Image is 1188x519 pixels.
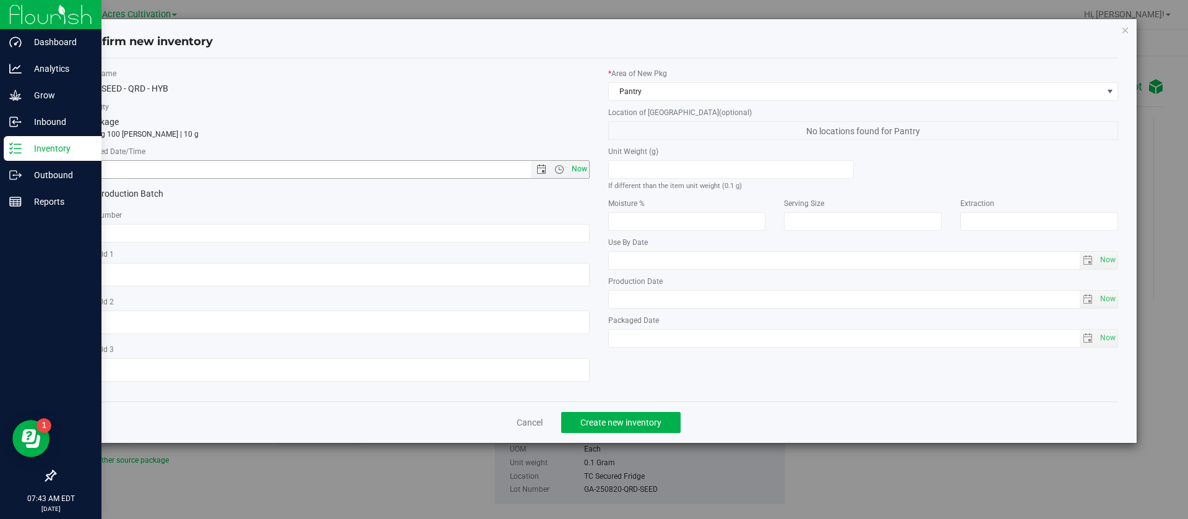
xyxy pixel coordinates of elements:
[609,83,1103,100] span: Pantry
[79,187,325,200] label: Production Batch
[960,198,1118,209] label: Extraction
[79,34,213,50] h4: Confirm new inventory
[22,168,96,182] p: Outbound
[22,35,96,49] p: Dashboard
[6,504,96,513] p: [DATE]
[608,237,1119,248] label: Use By Date
[517,416,543,429] a: Cancel
[608,68,1119,79] label: Area of New Pkg
[580,418,661,427] span: Create new inventory
[1097,291,1117,308] span: select
[37,418,51,433] iframe: Resource center unread badge
[9,62,22,75] inline-svg: Analytics
[79,296,590,307] label: Ref Field 2
[608,276,1119,287] label: Production Date
[784,198,942,209] label: Serving Size
[79,68,590,79] label: Item Name
[531,165,552,174] span: Open the date view
[608,121,1119,140] span: No locations found for Pantry
[22,114,96,129] p: Inbound
[9,116,22,128] inline-svg: Inbound
[1098,329,1119,347] span: Set Current date
[608,182,742,190] small: If different than the item unit weight (0.1 g)
[608,315,1119,326] label: Packaged Date
[79,210,590,221] label: Lot Number
[1098,251,1119,269] span: Set Current date
[12,420,49,457] iframe: Resource center
[22,61,96,76] p: Analytics
[79,129,590,140] p: totaling 100 [PERSON_NAME] | 10 g
[22,194,96,209] p: Reports
[9,195,22,208] inline-svg: Reports
[79,82,590,95] div: EAC - SEED - QRD - HYB
[719,108,752,117] span: (optional)
[561,412,681,433] button: Create new inventory
[1097,252,1117,269] span: select
[79,344,590,355] label: Ref Field 3
[549,165,570,174] span: Open the time view
[9,36,22,48] inline-svg: Dashboard
[22,141,96,156] p: Inventory
[1098,290,1119,308] span: Set Current date
[1080,252,1098,269] span: select
[608,198,766,209] label: Moisture %
[1080,330,1098,347] span: select
[9,142,22,155] inline-svg: Inventory
[6,493,96,504] p: 07:43 AM EDT
[79,146,590,157] label: Created Date/Time
[9,169,22,181] inline-svg: Outbound
[79,249,590,260] label: Ref Field 1
[22,88,96,103] p: Grow
[1097,330,1117,347] span: select
[569,160,590,178] span: Set Current date
[9,89,22,101] inline-svg: Grow
[608,146,854,157] label: Unit Weight (g)
[79,101,590,113] label: Total Qty
[608,107,1119,118] label: Location of [GEOGRAPHIC_DATA]
[1080,291,1098,308] span: select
